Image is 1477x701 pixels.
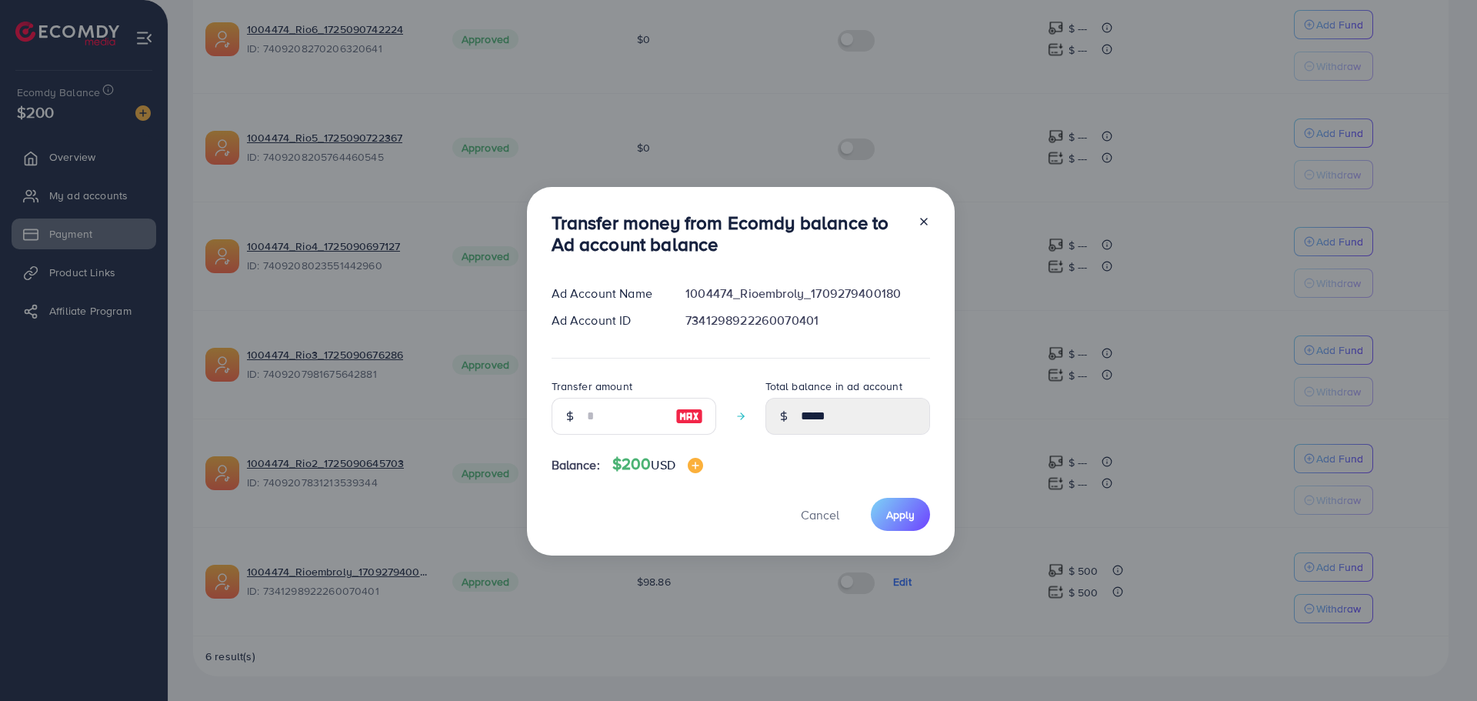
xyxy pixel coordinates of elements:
[552,456,600,474] span: Balance:
[782,498,859,531] button: Cancel
[688,458,703,473] img: image
[651,456,675,473] span: USD
[1412,632,1465,689] iframe: Chat
[673,312,942,329] div: 7341298922260070401
[539,312,674,329] div: Ad Account ID
[612,455,703,474] h4: $200
[539,285,674,302] div: Ad Account Name
[552,212,905,256] h3: Transfer money from Ecomdy balance to Ad account balance
[801,506,839,523] span: Cancel
[886,507,915,522] span: Apply
[552,379,632,394] label: Transfer amount
[675,407,703,426] img: image
[673,285,942,302] div: 1004474_Rioembroly_1709279400180
[765,379,902,394] label: Total balance in ad account
[871,498,930,531] button: Apply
